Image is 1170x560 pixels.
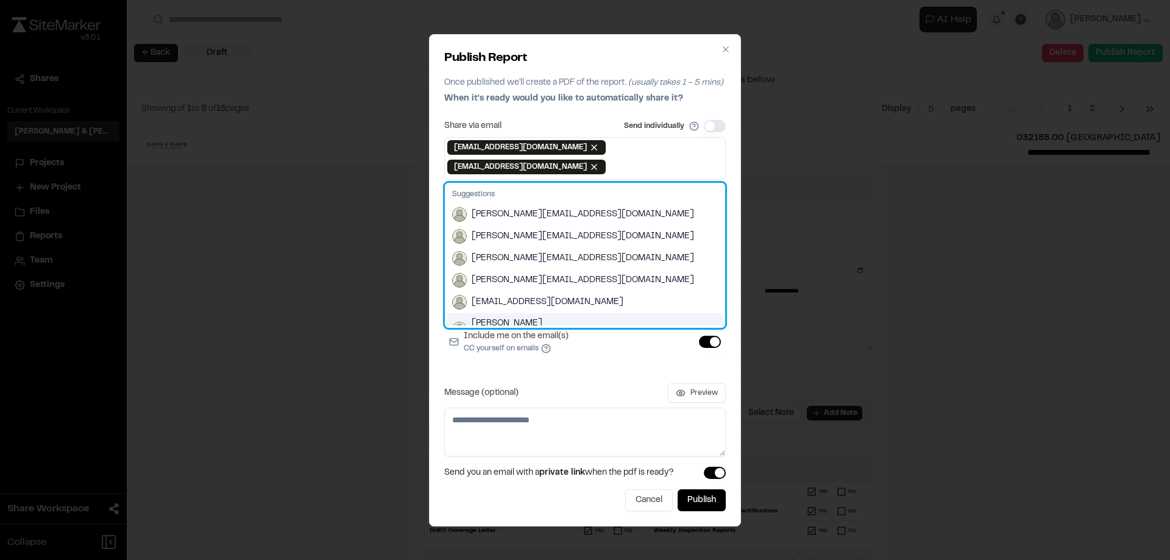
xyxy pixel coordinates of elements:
[444,95,683,102] span: When it's ready would you like to automatically share it?
[444,49,726,68] h2: Publish Report
[472,296,623,309] span: [EMAIL_ADDRESS][DOMAIN_NAME]
[444,76,726,90] p: Once published we'll create a PDF of the report.
[668,383,726,403] button: Preview
[444,466,674,480] span: Send you an email with a when the pdf is ready?
[625,489,673,511] button: Cancel
[452,273,467,288] img: kenn@rapidcsllc.com
[454,142,587,153] span: [EMAIL_ADDRESS][DOMAIN_NAME]
[452,207,467,222] img: bob@jhhiers.com
[452,229,467,244] img: ron@csgcharleston.com
[539,469,585,477] span: private link
[472,252,694,265] span: [PERSON_NAME][EMAIL_ADDRESS][DOMAIN_NAME]
[454,161,587,172] span: [EMAIL_ADDRESS][DOMAIN_NAME]
[624,121,684,132] label: Send individually
[452,251,467,266] img: ryan@lathersp.com
[472,230,694,243] span: [PERSON_NAME][EMAIL_ADDRESS][DOMAIN_NAME]
[628,79,723,87] span: (usually takes 1 - 5 mins)
[444,122,502,130] label: Share via email
[541,344,551,353] button: Include me on the email(s)CC yourself on emails
[472,274,694,287] span: [PERSON_NAME][EMAIL_ADDRESS][DOMAIN_NAME]
[452,295,467,310] img: lmc.rdennis@yahoo.com
[445,183,725,328] div: Suggestions
[472,317,600,330] span: [PERSON_NAME]
[472,208,694,221] span: [PERSON_NAME][EMAIL_ADDRESS][DOMAIN_NAME]
[678,489,726,511] button: Publish
[464,330,569,354] label: Include me on the email(s)
[452,322,467,336] img: Jeb Crews
[464,343,569,354] p: CC yourself on emails
[444,389,519,397] label: Message (optional)
[447,185,723,204] div: Suggestions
